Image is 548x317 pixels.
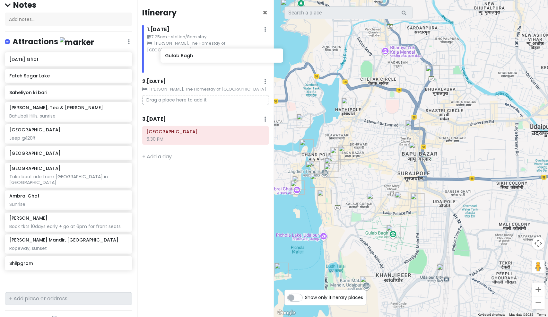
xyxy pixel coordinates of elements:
img: Google [276,309,297,317]
button: Map camera controls [532,237,545,250]
div: Lala Misthan Bhandar [328,145,347,164]
div: Ambrai Ghat [288,178,307,197]
div: Ambrai Restaurant [290,173,309,192]
a: + Add a day [142,153,172,160]
div: Chitrangan, The Homestay of Udaipur [364,190,384,210]
div: Gulab Bagh [384,222,403,242]
div: Aasavar Chat Centre [297,137,316,156]
span: Close itinerary [263,7,268,18]
small: [PERSON_NAME], The Homestay of [GEOGRAPHIC_DATA] [147,40,269,53]
button: Zoom in [532,283,545,296]
h6: 3 . [DATE] [142,116,166,123]
div: Roop Ji Nasta Centre [336,143,355,162]
div: Sai Baba Paratha Centre [408,191,427,210]
a: Open this area in Google Maps (opens a new window) [276,309,297,317]
button: Close [263,9,268,17]
div: Bawarchi Restaurant [403,117,422,136]
div: Karni Mata Mandir, Udaipur [358,274,377,293]
div: Daya Nashta Center 1 [423,63,442,82]
span: Show only itinerary places [305,294,363,301]
h6: 2 . [DATE] [142,78,166,85]
small: 7.25am - station/8am stay [147,34,269,40]
input: + Add place or address [5,292,132,305]
h6: 1 . [DATE] [147,26,170,33]
div: Bapu Bazaar Shopping Street, Udaipur [406,139,426,159]
div: Jagmandir Island Palace [272,260,291,279]
div: Krishna Dal Bati Restro [392,189,412,208]
div: Hathipole [339,95,358,114]
span: Map data ©2025 [509,313,533,316]
button: Zoom out [532,296,545,309]
img: marker [60,37,94,47]
div: Raju Bhai Rabdi Wala [322,155,341,174]
small: [PERSON_NAME], The Homestay of [GEOGRAPHIC_DATA] [142,86,269,92]
h4: Attractions [13,37,94,47]
div: Add notes... [5,13,132,26]
div: Paliwal Restaurant [324,153,343,172]
button: Keyboard shortcuts [478,313,505,317]
div: Gangaur Ghat [303,159,322,178]
div: Udaipur City Railway Station [435,261,454,280]
div: Khamma Ghani Restaurant [294,111,313,130]
div: City Palace [315,187,334,207]
div: Jagat Niwas Palace Hotel [308,171,327,190]
input: Search a place [284,6,413,19]
h4: Itinerary [142,8,177,18]
button: Drag Pegman onto the map to open Street View [532,260,545,273]
a: Terms (opens in new tab) [537,313,546,316]
div: Jagdish Shree Restaurant - Namkeen [322,161,341,180]
p: Drag a place here to add it [142,95,269,105]
div: Bagore Ki Haveli [306,157,325,177]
